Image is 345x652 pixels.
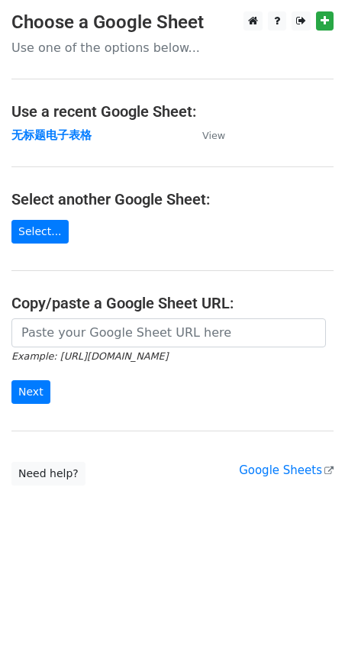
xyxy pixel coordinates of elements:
[11,128,92,142] a: 无标题电子表格
[239,463,334,477] a: Google Sheets
[11,380,50,404] input: Next
[202,130,225,141] small: View
[11,462,85,486] a: Need help?
[187,128,225,142] a: View
[11,294,334,312] h4: Copy/paste a Google Sheet URL:
[11,102,334,121] h4: Use a recent Google Sheet:
[11,350,168,362] small: Example: [URL][DOMAIN_NAME]
[11,220,69,244] a: Select...
[11,190,334,208] h4: Select another Google Sheet:
[11,318,326,347] input: Paste your Google Sheet URL here
[11,40,334,56] p: Use one of the options below...
[11,11,334,34] h3: Choose a Google Sheet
